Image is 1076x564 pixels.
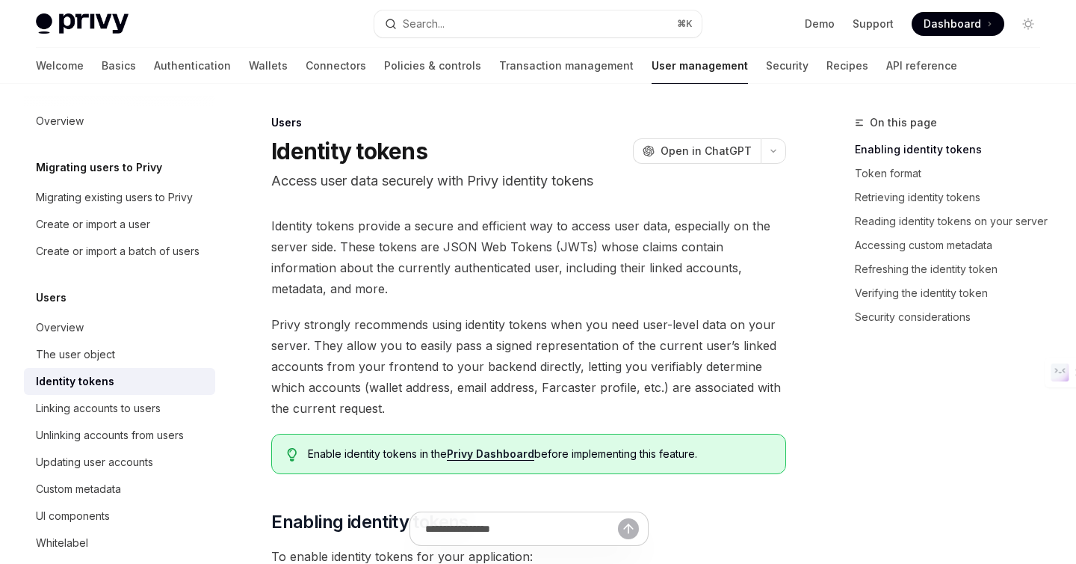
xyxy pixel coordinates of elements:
[24,314,215,341] a: Overview
[855,305,1052,329] a: Security considerations
[306,48,366,84] a: Connectors
[24,368,215,395] a: Identity tokens
[766,48,808,84] a: Security
[855,138,1052,162] a: Enabling identity tokens
[618,518,639,539] button: Send message
[855,281,1052,305] a: Verifying the identity token
[24,476,215,503] a: Custom metadata
[36,13,129,34] img: light logo
[24,449,215,476] a: Updating user accounts
[855,162,1052,186] a: Token format
[24,530,215,557] a: Whitelabel
[36,426,184,444] div: Unlinking accounts from users
[308,447,770,462] span: Enable identity tokens in the before implementing this feature.
[36,188,193,206] div: Migrating existing users to Privy
[36,399,161,417] div: Linking accounts to users
[826,48,868,84] a: Recipes
[1016,12,1040,36] button: Toggle dark mode
[287,448,297,462] svg: Tip
[652,48,748,84] a: User management
[36,373,114,390] div: Identity tokens
[924,16,981,31] span: Dashboard
[102,48,136,84] a: Basics
[855,186,1052,209] a: Retrieving identity tokens
[154,48,231,84] a: Authentication
[36,159,162,177] h5: Migrating users to Privy
[36,507,110,525] div: UI components
[855,209,1052,233] a: Reading identity tokens on your server
[447,447,534,461] a: Privy Dashboard
[36,453,153,471] div: Updating user accounts
[855,257,1052,281] a: Refreshing the identity token
[912,12,1004,36] a: Dashboard
[24,211,215,238] a: Create or import a user
[271,115,786,130] div: Users
[271,171,786,191] p: Access user data securely with Privy identity tokens
[677,18,693,30] span: ⌘ K
[36,215,150,233] div: Create or import a user
[271,215,786,299] span: Identity tokens provide a secure and efficient way to access user data, especially on the server ...
[661,144,752,159] span: Open in ChatGPT
[886,48,957,84] a: API reference
[805,16,835,31] a: Demo
[36,480,121,498] div: Custom metadata
[853,16,894,31] a: Support
[24,341,215,368] a: The user object
[24,238,215,265] a: Create or import a batch of users
[403,15,445,33] div: Search...
[24,422,215,449] a: Unlinking accounts from users
[271,138,427,165] h1: Identity tokens
[36,242,200,260] div: Create or import a batch of users
[374,10,701,37] button: Search...⌘K
[384,48,481,84] a: Policies & controls
[870,114,937,132] span: On this page
[36,289,67,307] h5: Users
[249,48,288,84] a: Wallets
[271,314,786,419] span: Privy strongly recommends using identity tokens when you need user-level data on your server. The...
[36,112,84,130] div: Overview
[24,108,215,135] a: Overview
[633,138,761,164] button: Open in ChatGPT
[36,346,115,364] div: The user object
[24,184,215,211] a: Migrating existing users to Privy
[855,233,1052,257] a: Accessing custom metadata
[24,395,215,422] a: Linking accounts to users
[36,48,84,84] a: Welcome
[36,534,88,552] div: Whitelabel
[24,503,215,530] a: UI components
[499,48,634,84] a: Transaction management
[36,319,84,337] div: Overview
